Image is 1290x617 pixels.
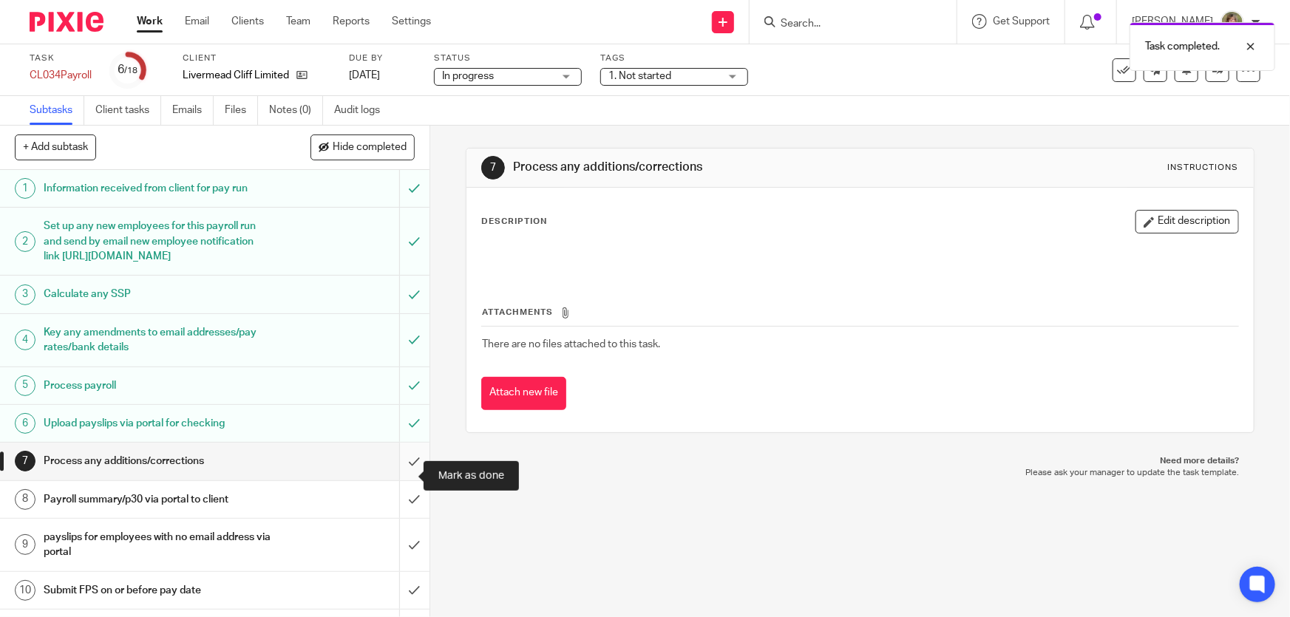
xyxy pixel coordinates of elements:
p: Please ask your manager to update the task template. [481,467,1239,479]
h1: payslips for employees with no email address via portal [44,526,271,564]
h1: Information received from client for pay run [44,177,271,200]
span: In progress [442,71,494,81]
h1: Process any additions/corrections [513,160,892,175]
a: Team [286,14,310,29]
a: Subtasks [30,96,84,125]
h1: Set up any new employees for this payroll run and send by email new employee notification link [U... [44,215,271,267]
a: Notes (0) [269,96,323,125]
h1: Calculate any SSP [44,283,271,305]
div: 8 [15,489,35,510]
button: + Add subtask [15,134,96,160]
div: 4 [15,330,35,350]
p: Need more details? [481,455,1239,467]
a: Work [137,14,163,29]
label: Client [183,52,330,64]
h1: Upload payslips via portal for checking [44,412,271,434]
h1: Key any amendments to email addresses/pay rates/bank details [44,321,271,359]
span: Attachments [482,308,553,316]
button: Hide completed [310,134,415,160]
a: Settings [392,14,431,29]
p: Description [481,216,547,228]
h1: Submit FPS on or before pay date [44,579,271,601]
span: 1. Not started [608,71,671,81]
div: CL034Payroll [30,68,92,83]
div: 7 [481,156,505,180]
div: 1 [15,178,35,199]
img: High%20Res%20Andrew%20Price%20Accountants_Poppy%20Jakes%20photography-1142.jpg [1221,10,1244,34]
div: 10 [15,580,35,601]
div: 3 [15,284,35,305]
p: Task completed. [1145,39,1220,54]
div: 9 [15,534,35,555]
div: 7 [15,451,35,471]
a: Clients [231,14,264,29]
h1: Payroll summary/p30 via portal to client [44,488,271,511]
small: /18 [125,67,138,75]
label: Status [434,52,582,64]
a: Reports [333,14,370,29]
h1: Process any additions/corrections [44,450,271,472]
a: Client tasks [95,96,161,125]
button: Edit description [1135,210,1239,233]
a: Email [185,14,209,29]
div: 6 [15,413,35,434]
div: 6 [118,61,138,78]
div: 5 [15,375,35,396]
a: Audit logs [334,96,391,125]
span: There are no files attached to this task. [482,339,660,350]
span: Hide completed [333,142,407,154]
p: Livermead Cliff Limited [183,68,289,83]
h1: Process payroll [44,375,271,397]
a: Emails [172,96,214,125]
label: Task [30,52,92,64]
img: Pixie [30,12,103,32]
span: [DATE] [349,70,380,81]
div: 2 [15,231,35,252]
a: Files [225,96,258,125]
label: Due by [349,52,415,64]
label: Tags [600,52,748,64]
button: Attach new file [481,377,566,410]
div: Instructions [1168,162,1239,174]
